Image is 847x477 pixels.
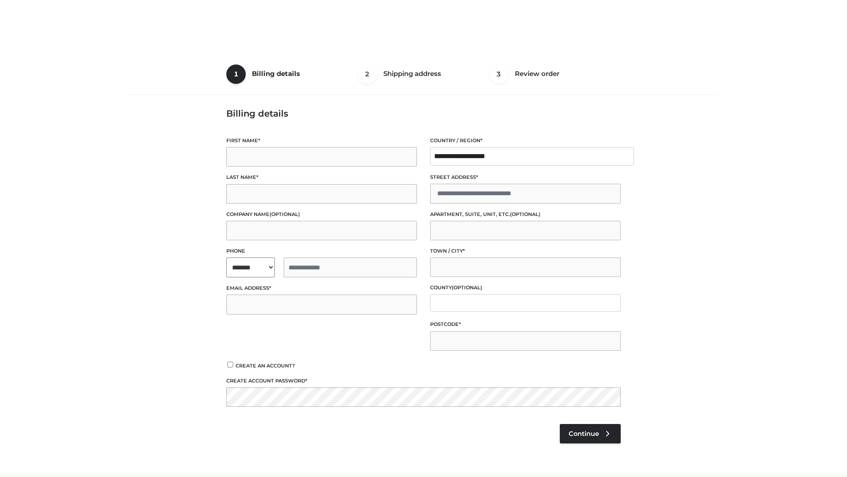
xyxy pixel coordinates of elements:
label: Company name [226,210,417,219]
a: Continue [560,424,621,443]
label: Last name [226,173,417,182]
span: Continue [569,430,599,438]
label: First name [226,136,417,145]
label: Apartment, suite, unit, etc. [430,210,621,219]
label: Country / Region [430,136,621,145]
span: (optional) [452,284,482,291]
span: Billing details [252,69,300,78]
label: Phone [226,247,417,255]
label: Email address [226,284,417,292]
label: Street address [430,173,621,182]
label: Town / City [430,247,621,255]
label: Postcode [430,320,621,329]
span: Shipping address [383,69,441,78]
span: (optional) [270,211,300,217]
input: Create an account? [226,362,234,367]
label: Create account password [226,377,621,385]
h3: Billing details [226,108,621,119]
span: 1 [226,64,246,84]
span: 2 [358,64,377,84]
label: County [430,284,621,292]
span: (optional) [510,211,540,217]
span: Review order [515,69,559,78]
span: Create an account? [236,363,295,369]
span: 3 [489,64,509,84]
